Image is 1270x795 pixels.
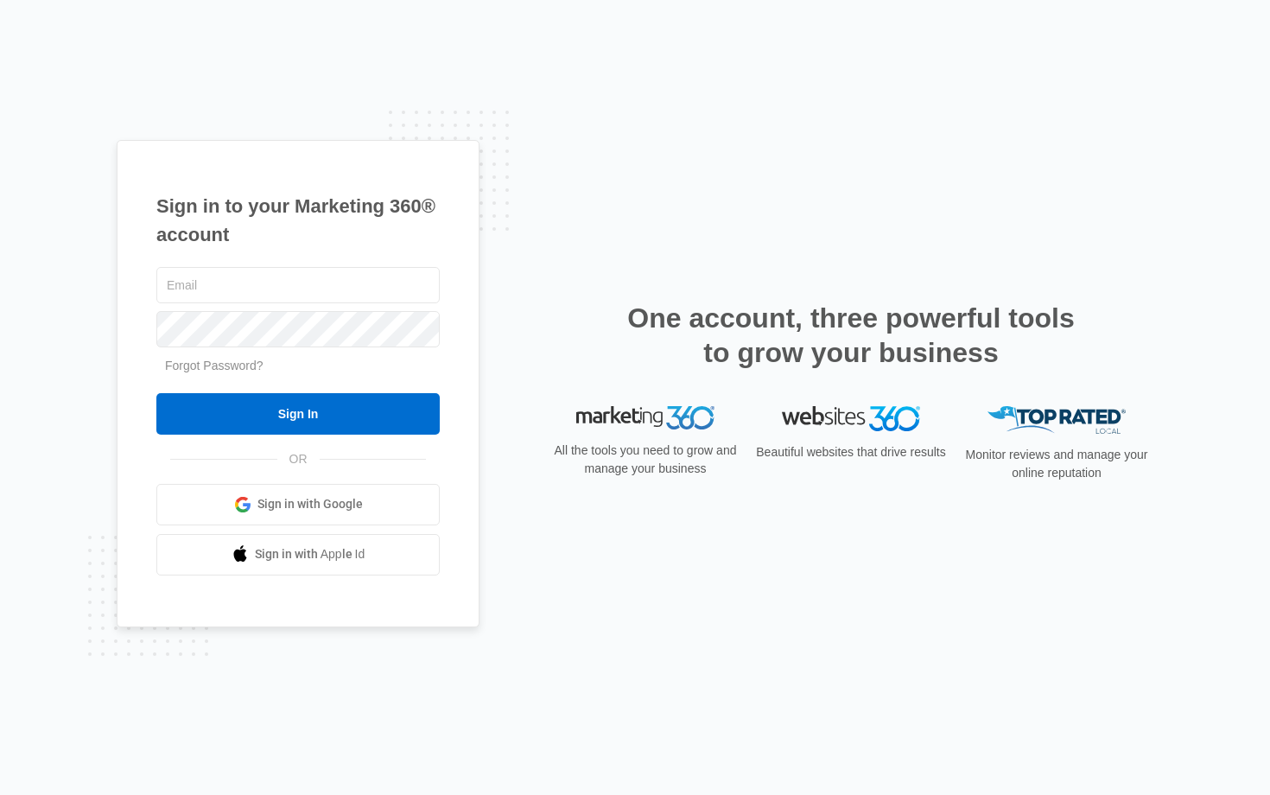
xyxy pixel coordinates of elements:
[156,192,440,249] h1: Sign in to your Marketing 360® account
[549,442,742,478] p: All the tools you need to grow and manage your business
[576,406,714,430] img: Marketing 360
[156,534,440,576] a: Sign in with Apple Id
[622,301,1080,370] h2: One account, three powerful tools to grow your business
[277,450,320,468] span: OR
[156,267,440,303] input: Email
[782,406,920,431] img: Websites 360
[960,446,1153,482] p: Monitor reviews and manage your online reputation
[257,495,363,513] span: Sign in with Google
[156,484,440,525] a: Sign in with Google
[255,545,365,563] span: Sign in with Apple Id
[165,359,264,372] a: Forgot Password?
[156,393,440,435] input: Sign In
[987,406,1126,435] img: Top Rated Local
[754,443,948,461] p: Beautiful websites that drive results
